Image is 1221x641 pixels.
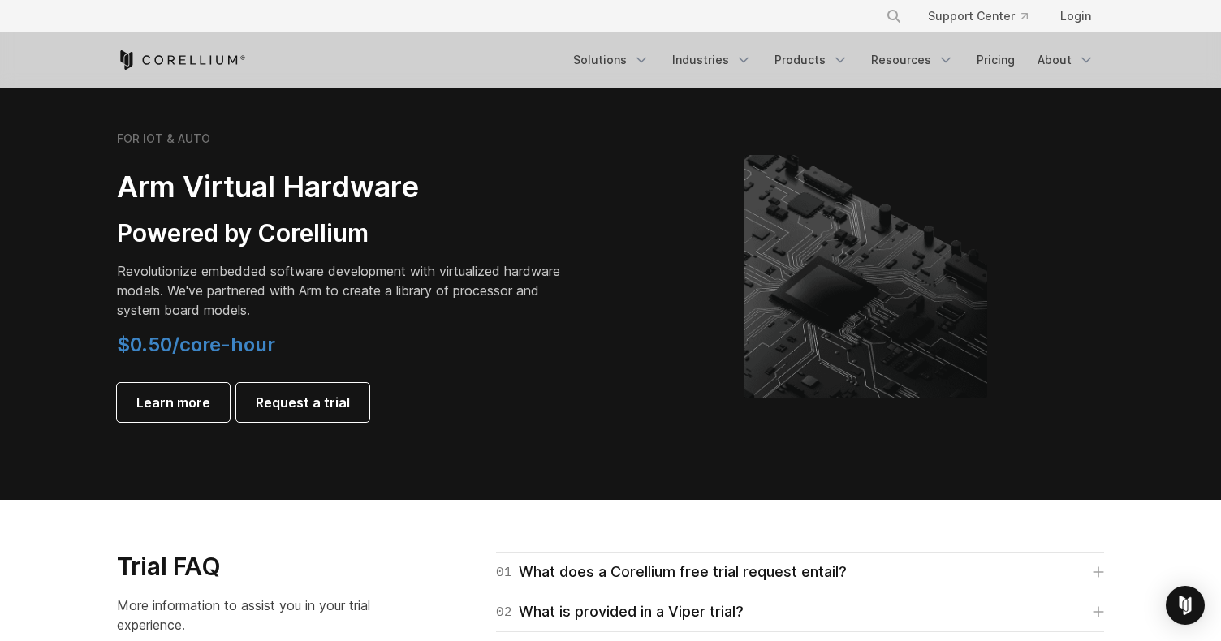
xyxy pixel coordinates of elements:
div: Navigation Menu [866,2,1104,31]
a: Industries [662,45,762,75]
a: Request a trial [236,383,369,422]
p: More information to assist you in your trial experience. [117,596,402,635]
a: About [1028,45,1104,75]
p: Revolutionize embedded software development with virtualized hardware models. We've partnered wit... [117,261,572,320]
h3: Powered by Corellium [117,218,572,249]
a: Products [765,45,858,75]
div: Open Intercom Messenger [1166,586,1205,625]
img: Corellium's ARM Virtual Hardware Platform [744,155,987,398]
a: Learn more [117,383,230,422]
div: What is provided in a Viper trial? [496,600,744,623]
a: Login [1047,2,1104,31]
a: Resources [861,45,964,75]
button: Search [879,2,908,31]
span: Learn more [136,393,210,412]
h6: FOR IOT & AUTO [117,131,210,146]
h2: Arm Virtual Hardware [117,169,572,205]
a: 02What is provided in a Viper trial? [496,600,1104,623]
span: 02 [496,600,512,623]
a: 01What does a Corellium free trial request entail? [496,561,1104,583]
div: Navigation Menu [563,45,1104,75]
a: Solutions [563,45,659,75]
div: What does a Corellium free trial request entail? [496,561,847,583]
span: 01 [496,561,512,583]
a: Support Center [915,2,1041,31]
a: Pricing [967,45,1025,75]
span: $0.50/core-hour [117,333,275,356]
a: Corellium Home [117,50,246,70]
span: Request a trial [256,393,350,412]
h3: Trial FAQ [117,552,402,583]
